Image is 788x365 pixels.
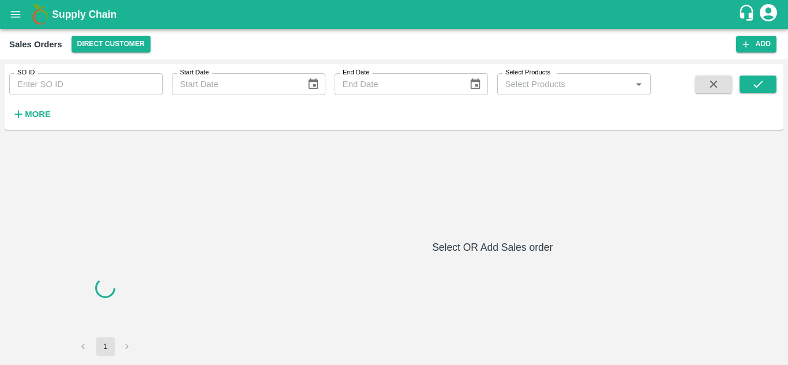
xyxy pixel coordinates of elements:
button: page 1 [96,337,115,356]
label: Start Date [180,68,209,77]
button: Add [736,36,776,52]
div: account of current user [758,2,779,27]
div: customer-support [738,4,758,25]
input: End Date [335,73,460,95]
div: Sales Orders [9,37,62,52]
label: SO ID [17,68,35,77]
a: Supply Chain [52,6,738,22]
label: Select Products [505,68,550,77]
button: Select DC [72,36,151,52]
button: Open [631,77,646,92]
input: Select Products [501,77,628,92]
b: Supply Chain [52,9,117,20]
input: Start Date [172,73,298,95]
button: Choose date [302,73,324,95]
img: logo [29,3,52,26]
button: More [9,104,54,124]
h6: Select OR Add Sales order [207,239,779,255]
input: Enter SO ID [9,73,163,95]
label: End Date [343,68,369,77]
button: Choose date [464,73,486,95]
button: open drawer [2,1,29,28]
nav: pagination navigation [73,337,138,356]
strong: More [25,110,51,119]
